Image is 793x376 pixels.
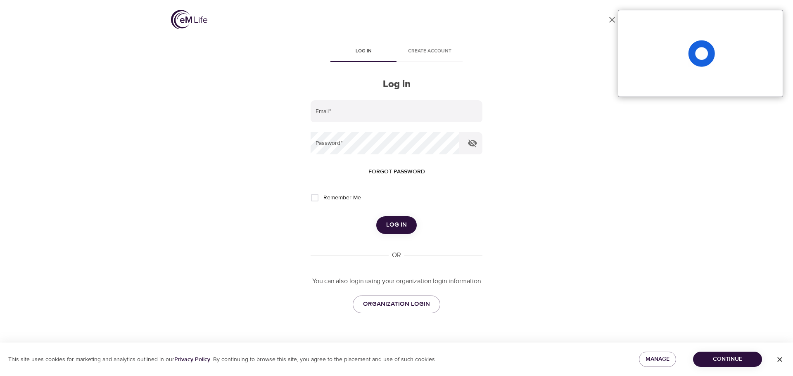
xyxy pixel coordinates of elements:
button: Log in [376,216,417,234]
span: Manage [646,354,670,364]
button: Continue [693,352,762,367]
a: close [602,10,622,30]
span: Loading [688,40,715,67]
a: Privacy Policy [174,356,210,363]
span: Create account [401,47,458,56]
span: Remember Me [323,194,361,202]
span: Log in [386,220,407,230]
p: You can also login using your organization login information [311,277,482,286]
button: Forgot password [365,164,428,180]
span: Continue [700,354,755,364]
span: Log in [335,47,392,56]
div: OR [389,251,404,260]
button: Manage [639,352,676,367]
h2: Log in [311,78,482,90]
div: disabled tabs example [311,42,482,62]
span: Forgot password [368,167,425,177]
a: ORGANIZATION LOGIN [353,296,440,313]
img: logo [171,10,207,29]
span: ORGANIZATION LOGIN [363,299,430,310]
